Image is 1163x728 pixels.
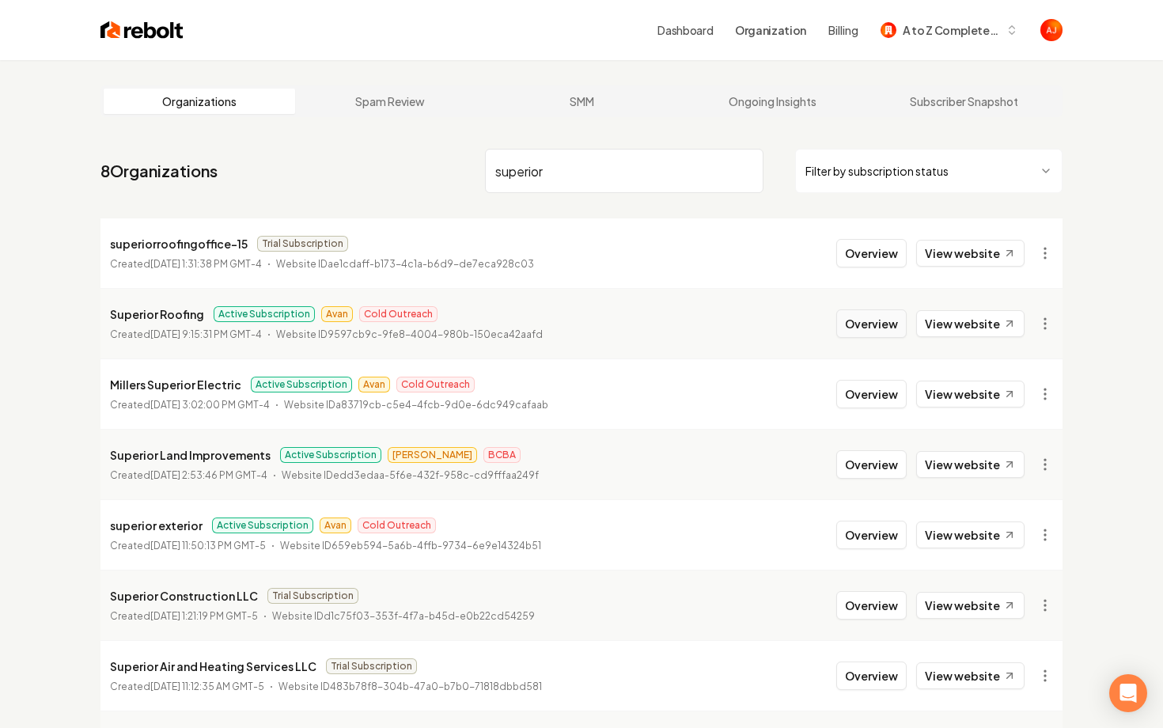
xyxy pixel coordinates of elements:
[276,256,534,272] p: Website ID ae1cdaff-b173-4c1a-b6d9-de7eca928c03
[110,446,271,464] p: Superior Land Improvements
[828,22,858,38] button: Billing
[280,447,381,463] span: Active Subscription
[295,89,487,114] a: Spam Review
[110,256,262,272] p: Created
[836,309,907,338] button: Overview
[916,521,1025,548] a: View website
[320,518,351,533] span: Avan
[150,681,264,692] time: [DATE] 11:12:35 AM GMT-5
[1040,19,1063,41] img: Austin Jellison
[110,657,316,676] p: Superior Air and Heating Services LLC
[110,305,204,324] p: Superior Roofing
[725,16,816,44] button: Organization
[110,397,270,413] p: Created
[836,380,907,408] button: Overview
[272,609,535,624] p: Website ID d1c75f03-353f-4f7a-b45d-e0b22cd54259
[916,381,1025,408] a: View website
[836,662,907,690] button: Overview
[903,22,999,39] span: A to Z Complete Construction
[100,19,184,41] img: Rebolt Logo
[110,234,248,253] p: superiorroofingoffice-15
[359,306,438,322] span: Cold Outreach
[358,518,436,533] span: Cold Outreach
[276,327,543,343] p: Website ID 9597cb9c-9fe8-4004-980b-150eca42aafd
[150,328,262,340] time: [DATE] 9:15:31 PM GMT-4
[916,662,1025,689] a: View website
[110,586,258,605] p: Superior Construction LLC
[868,89,1059,114] a: Subscriber Snapshot
[212,518,313,533] span: Active Subscription
[485,149,763,193] input: Search by name or ID
[284,397,548,413] p: Website ID a83719cb-c5e4-4fcb-9d0e-6dc949cafaab
[1040,19,1063,41] button: Open user button
[280,538,541,554] p: Website ID 659eb594-5a6b-4ffb-9734-6e9e14324b51
[677,89,869,114] a: Ongoing Insights
[251,377,352,392] span: Active Subscription
[1109,674,1147,712] div: Open Intercom Messenger
[110,375,241,394] p: Millers Superior Electric
[110,468,267,483] p: Created
[326,658,417,674] span: Trial Subscription
[358,377,390,392] span: Avan
[396,377,475,392] span: Cold Outreach
[836,591,907,620] button: Overview
[836,521,907,549] button: Overview
[257,236,348,252] span: Trial Subscription
[916,451,1025,478] a: View website
[100,160,218,182] a: 8Organizations
[110,327,262,343] p: Created
[321,306,353,322] span: Avan
[282,468,539,483] p: Website ID edd3edaa-5f6e-432f-958c-cd9fffaa249f
[916,310,1025,337] a: View website
[110,609,258,624] p: Created
[150,258,262,270] time: [DATE] 1:31:38 PM GMT-4
[916,240,1025,267] a: View website
[150,469,267,481] time: [DATE] 2:53:46 PM GMT-4
[267,588,358,604] span: Trial Subscription
[916,592,1025,619] a: View website
[483,447,521,463] span: BCBA
[486,89,677,114] a: SMM
[836,450,907,479] button: Overview
[388,447,477,463] span: [PERSON_NAME]
[836,239,907,267] button: Overview
[881,22,896,38] img: A to Z Complete Construction
[110,538,266,554] p: Created
[150,540,266,552] time: [DATE] 11:50:13 PM GMT-5
[110,516,203,535] p: superior exterior
[214,306,315,322] span: Active Subscription
[657,22,713,38] a: Dashboard
[278,679,542,695] p: Website ID 483b78f8-304b-47a0-b7b0-71818dbbd581
[150,610,258,622] time: [DATE] 1:21:19 PM GMT-5
[110,679,264,695] p: Created
[104,89,295,114] a: Organizations
[150,399,270,411] time: [DATE] 3:02:00 PM GMT-4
